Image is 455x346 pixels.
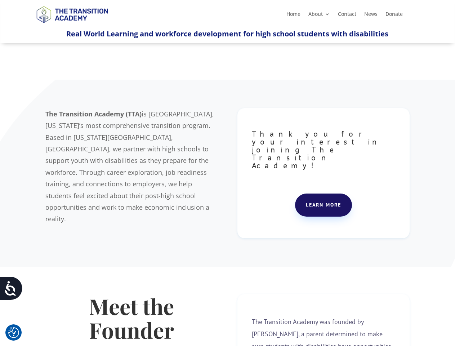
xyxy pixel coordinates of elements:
[89,292,174,344] strong: Meet the Founder
[338,12,356,19] a: Contact
[364,12,378,19] a: News
[33,22,111,28] a: Logo-Noticias
[66,29,388,39] span: Real World Learning and workforce development for high school students with disabilities
[8,327,19,338] button: Cookie Settings
[308,12,330,19] a: About
[252,129,382,170] span: Thank you for your interest in joining The Transition Academy!
[45,110,142,118] b: The Transition Academy (TTA)
[286,12,300,19] a: Home
[8,327,19,338] img: Revisit consent button
[385,12,403,19] a: Donate
[295,194,352,217] a: Learn more
[33,1,111,27] img: TTA Brand_TTA Primary Logo_Horizontal_Light BG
